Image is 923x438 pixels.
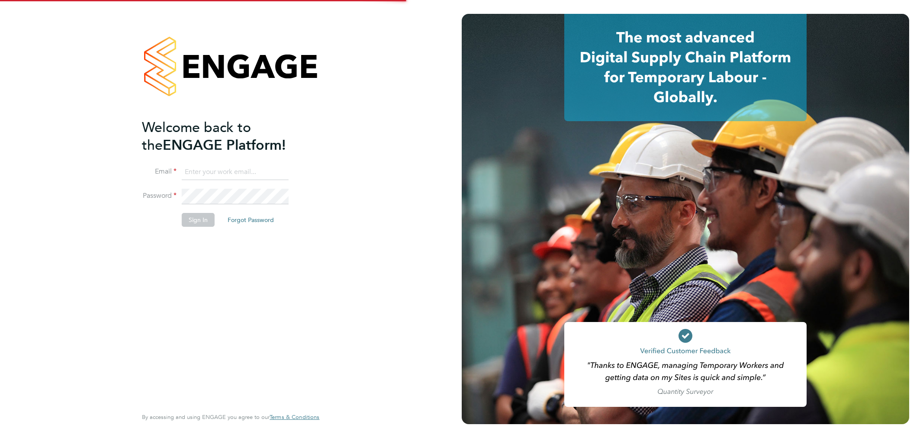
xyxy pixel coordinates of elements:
[182,213,215,227] button: Sign In
[182,164,289,180] input: Enter your work email...
[142,413,319,421] span: By accessing and using ENGAGE you agree to our
[142,119,311,154] h2: ENGAGE Platform!
[270,414,319,421] a: Terms & Conditions
[221,213,281,227] button: Forgot Password
[142,119,251,154] span: Welcome back to the
[142,167,177,176] label: Email
[142,191,177,200] label: Password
